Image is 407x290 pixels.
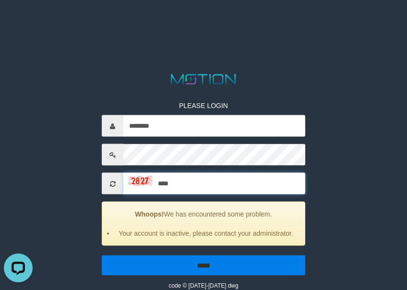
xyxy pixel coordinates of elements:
small: code © [DATE]-[DATE] dwg [168,282,238,289]
img: captcha [128,176,152,185]
li: Your account is inactive, please contact your administrator. [114,229,298,238]
strong: Whoops! [135,210,164,218]
div: We has encountered some problem. [102,202,305,246]
p: PLEASE LOGIN [102,101,305,110]
button: Open LiveChat chat widget [4,4,33,33]
img: MOTION_logo.png [168,72,239,86]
